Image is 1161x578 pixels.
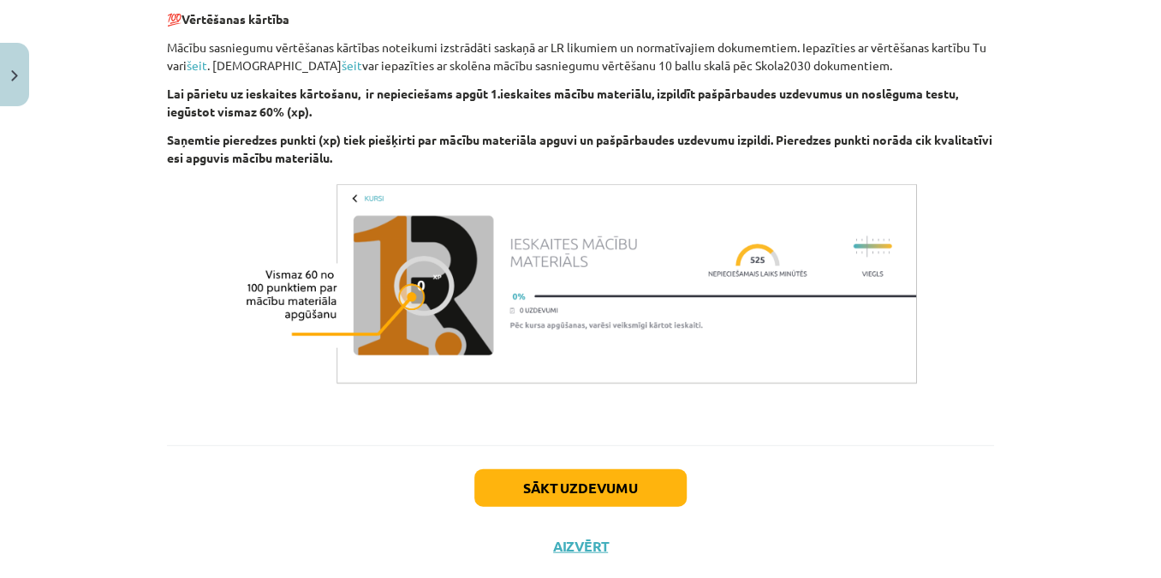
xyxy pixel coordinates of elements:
[167,39,994,74] p: Mācību sasniegumu vērtēšanas kārtības noteikumi izstrādāti saskaņā ar LR likumiem un normatīvajie...
[548,538,613,555] button: Aizvērt
[474,469,687,507] button: Sākt uzdevumu
[342,57,362,73] a: šeit
[187,57,207,73] a: šeit
[182,11,289,27] b: Vērtēšanas kārtība
[167,132,992,165] b: Saņemtie pieredzes punkti (xp) tiek piešķirti par mācību materiāla apguvi un pašpārbaudes uzdevum...
[167,86,958,119] b: Lai pārietu uz ieskaites kārtošanu, ir nepieciešams apgūt 1.ieskaites mācību materiālu, izpildīt ...
[11,70,18,81] img: icon-close-lesson-0947bae3869378f0d4975bcd49f059093ad1ed9edebbc8119c70593378902aed.svg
